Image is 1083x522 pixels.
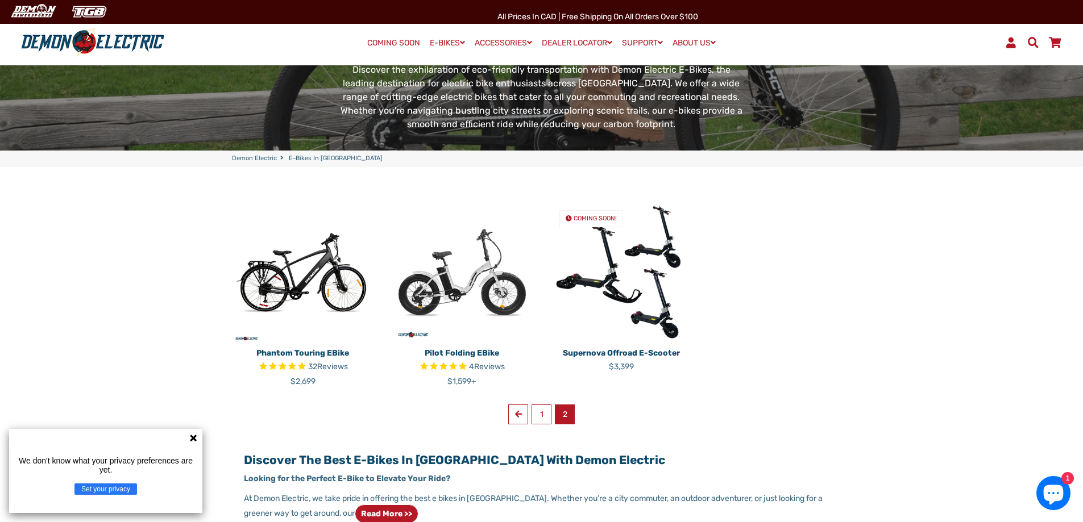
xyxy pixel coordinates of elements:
[471,35,536,51] a: ACCESSORIES
[538,35,616,51] a: DEALER LOCATOR
[447,377,476,386] span: $1,599+
[426,35,469,51] a: E-BIKES
[391,361,533,374] span: Rated 5.0 out of 5 stars 4 reviews
[232,347,374,359] p: Phantom Touring eBike
[550,343,692,373] a: Supernova Offroad E-Scooter $3,399
[474,362,505,371] span: Reviews
[532,404,551,424] a: 1
[391,343,533,387] a: Pilot Folding eBike Rated 5.0 out of 5 stars 4 reviews $1,599+
[555,404,575,424] span: 2
[341,64,742,130] span: Discover the exhilaration of eco-friendly transportation with Demon Electric E-Bikes, the leading...
[232,201,374,343] img: Phantom Touring eBike - Demon Electric
[550,201,692,343] img: Supernova Offroad E-Scooter
[17,28,168,57] img: Demon Electric logo
[14,456,198,474] p: We don't know what your privacy preferences are yet.
[550,201,692,343] a: Supernova Offroad E-Scooter COMING SOON!
[469,362,505,371] span: 4 reviews
[244,474,450,483] strong: Looking for the Perfect E-Bike to Elevate Your Ride?
[232,154,277,164] a: Demon Electric
[291,377,316,386] span: $2,699
[497,12,698,22] span: All Prices in CAD | Free shipping on all orders over $100
[1033,476,1074,513] inbox-online-store-chat: Shopify online store chat
[317,362,348,371] span: Reviews
[363,35,424,51] a: COMING SOON
[391,201,533,343] img: Pilot Folding eBike - Demon Electric
[289,154,383,164] span: E-Bikes in [GEOGRAPHIC_DATA]
[74,483,137,495] button: Set your privacy
[232,343,374,387] a: Phantom Touring eBike Rated 4.8 out of 5 stars 32 reviews $2,699
[361,509,412,519] strong: Read more >>
[232,361,374,374] span: Rated 4.8 out of 5 stars 32 reviews
[391,347,533,359] p: Pilot Folding eBike
[308,362,348,371] span: 32 reviews
[618,35,667,51] a: SUPPORT
[244,453,839,467] h2: Discover the Best E-Bikes in [GEOGRAPHIC_DATA] with Demon Electric
[574,215,617,222] span: COMING SOON!
[669,35,720,51] a: ABOUT US
[609,362,634,371] span: $3,399
[66,2,113,21] img: TGB Canada
[6,2,60,21] img: Demon Electric
[550,347,692,359] p: Supernova Offroad E-Scooter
